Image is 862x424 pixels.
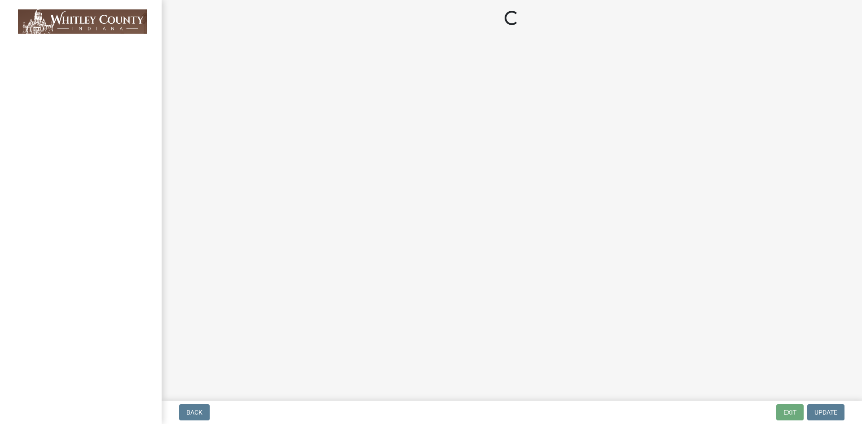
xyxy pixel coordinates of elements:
button: Update [807,404,844,420]
img: Whitley County, Indiana [18,9,147,34]
span: Back [186,409,202,416]
button: Exit [776,404,804,420]
span: Update [814,409,837,416]
button: Back [179,404,210,420]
